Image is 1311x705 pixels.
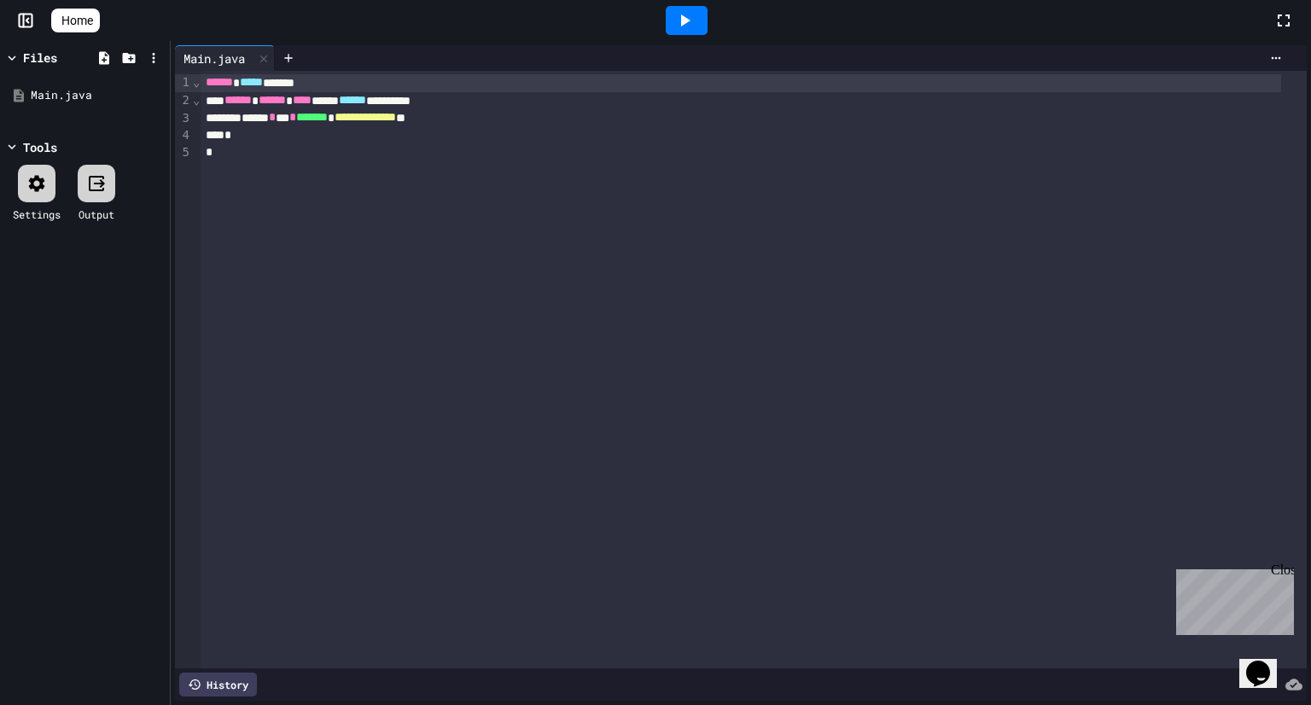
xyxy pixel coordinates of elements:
div: 2 [175,92,192,110]
div: Main.java [175,45,275,71]
div: Settings [13,207,61,222]
div: Output [79,207,114,222]
iframe: chat widget [1169,562,1294,635]
div: Tools [23,138,57,156]
div: Chat with us now!Close [7,7,118,108]
iframe: chat widget [1239,637,1294,688]
div: 4 [175,127,192,144]
div: History [179,673,257,696]
div: 3 [175,110,192,128]
span: Fold line [192,93,201,107]
div: Main.java [175,50,253,67]
div: 1 [175,74,192,92]
div: 5 [175,144,192,161]
a: Home [51,9,100,32]
div: Files [23,49,57,67]
div: Main.java [31,87,164,104]
span: Home [61,12,93,29]
span: Fold line [192,75,201,89]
